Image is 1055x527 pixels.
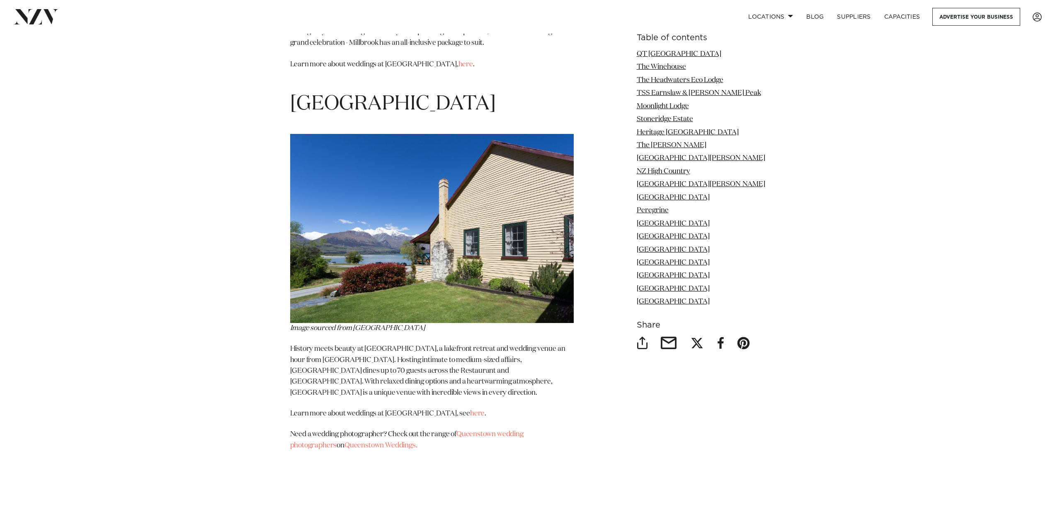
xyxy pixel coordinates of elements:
a: TSS Earnslaw & [PERSON_NAME] Peak [637,90,761,97]
a: QT [GEOGRAPHIC_DATA] [637,51,721,58]
a: [GEOGRAPHIC_DATA] [637,272,710,279]
span: [GEOGRAPHIC_DATA] [290,94,496,114]
a: [GEOGRAPHIC_DATA] [637,285,710,292]
a: The [PERSON_NAME] [637,142,706,149]
a: Capacities [878,8,927,26]
a: Heritage [GEOGRAPHIC_DATA] [637,129,739,136]
span: Need a wedding photographer? Check out the range of on [290,431,524,449]
a: [GEOGRAPHIC_DATA][PERSON_NAME] [637,155,765,162]
a: Peregrine [637,207,669,214]
a: SUPPLIERS [830,8,877,26]
a: NZ High Country [637,168,690,175]
a: here [458,61,473,68]
a: Queenstown wedding photographers [290,431,524,449]
a: [GEOGRAPHIC_DATA] [637,194,710,201]
h6: Table of contents [637,34,765,42]
a: [GEOGRAPHIC_DATA] [637,233,710,240]
a: [GEOGRAPHIC_DATA] [637,220,710,227]
p: Welcome to [GEOGRAPHIC_DATA], one of Australasia's leading five-star hotels. Located in the gorge... [290,5,574,81]
img: nzv-logo.png [13,9,58,24]
a: [GEOGRAPHIC_DATA] [637,259,710,266]
a: The Headwaters Eco Lodge [637,77,723,84]
h6: Share [637,321,765,330]
a: Queenstown Weddings. [344,442,417,449]
a: Advertise your business [932,8,1020,26]
span: Image sourced from [GEOGRAPHIC_DATA] [290,225,574,332]
a: here [470,410,485,417]
a: Locations [742,8,800,26]
a: [GEOGRAPHIC_DATA] [637,298,710,305]
p: Learn more about weddings at [GEOGRAPHIC_DATA], see . [290,408,574,419]
a: [GEOGRAPHIC_DATA] [637,246,710,253]
a: The Winehouse [637,63,686,70]
p: History meets beauty at [GEOGRAPHIC_DATA], a lakefront retreat and wedding venue an hour from [GE... [290,344,574,398]
a: Moonlight Lodge [637,103,689,110]
a: Stoneridge Estate [637,116,693,123]
a: BLOG [800,8,830,26]
a: [GEOGRAPHIC_DATA][PERSON_NAME] [637,181,765,188]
